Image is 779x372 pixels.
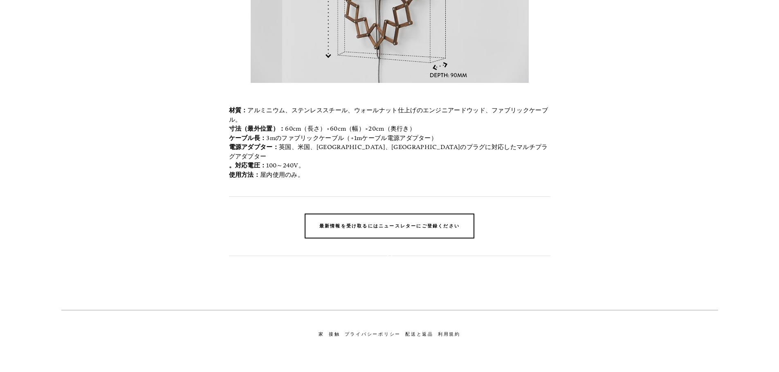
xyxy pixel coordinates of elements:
[285,125,415,132] font: 60cm（長さ）×60cm（幅）×20cm（奥行き）
[319,331,324,337] font: 家
[438,331,460,337] font: 利用規約
[229,143,548,160] font: 英国、米国、[GEOGRAPHIC_DATA]、[GEOGRAPHIC_DATA]のプラグに対応したマルチプラグアダプター
[438,330,465,339] a: 利用規約
[329,330,345,339] a: 接触
[405,331,433,337] font: 配送と返品
[305,214,474,238] a: 最新情報を受け取るにはニュースレターにご登録ください
[260,171,304,178] font: 屋内使用のみ。
[229,125,285,132] font: 寸法（最外位置）：
[229,143,279,151] font: 電源アダプター：
[266,162,305,169] font: 100～240V。
[229,171,260,178] font: 使用方法：
[329,331,340,337] font: 接触
[229,162,267,169] font: 。対応電圧：
[319,330,329,339] a: 家
[229,134,267,142] font: ケーブル長：
[345,331,401,337] font: プライバシーポリシー
[345,330,406,339] a: プライバシーポリシー
[405,330,438,339] a: 配送と返品
[229,107,548,123] font: アルミニウム、ステンレススチール、ウォールナット仕上げのエンジニアードウッド、ファブリックケーブル。
[319,223,460,229] font: 最新情報を受け取るにはニュースレターにご登録ください
[266,134,437,142] font: 3mのファブリックケーブル（+1mケーブル電源アダプター）
[229,107,248,114] font: 材質：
